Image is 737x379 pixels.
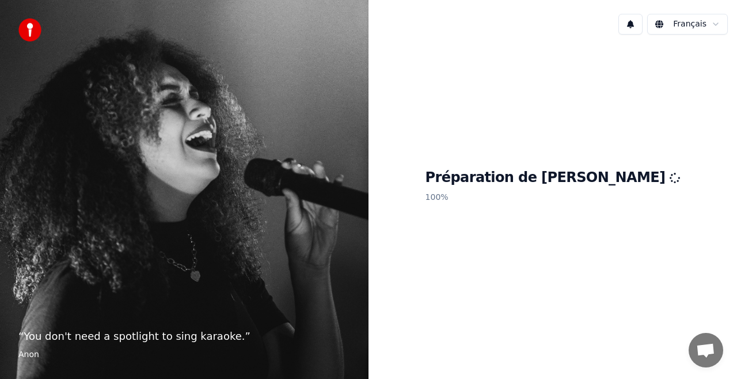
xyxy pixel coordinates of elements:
[18,349,350,361] footer: Anon
[18,18,41,41] img: youka
[426,187,681,208] p: 100 %
[689,333,723,367] div: Ouvrir le chat
[426,169,681,187] h1: Préparation de [PERSON_NAME]
[18,328,350,344] p: “ You don't need a spotlight to sing karaoke. ”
